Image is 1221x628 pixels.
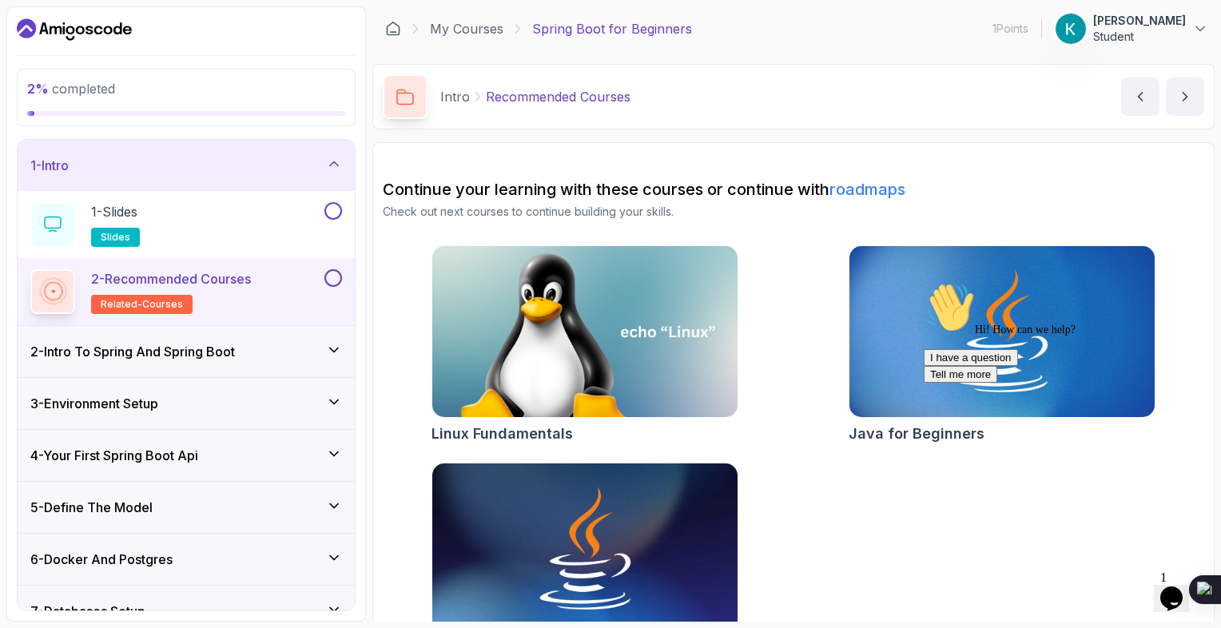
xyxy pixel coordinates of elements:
a: Dashboard [385,21,401,37]
button: previous content [1121,78,1159,116]
p: Student [1093,29,1186,45]
h3: 1 - Intro [30,156,69,175]
h2: Java for Beginners [849,423,984,445]
p: Intro [440,87,470,106]
button: 2-Intro To Spring And Spring Boot [18,326,355,377]
button: 6-Docker And Postgres [18,534,355,585]
p: Spring Boot for Beginners [532,19,692,38]
a: My Courses [430,19,503,38]
a: roadmaps [829,180,905,199]
img: :wave: [6,6,58,58]
div: 👋Hi! How can we help?I have a questionTell me more [6,6,294,107]
span: slides [101,231,130,244]
iframe: chat widget [1154,564,1205,612]
button: next content [1166,78,1204,116]
span: 2 % [27,81,49,97]
p: 1 - Slides [91,202,137,221]
button: 3-Environment Setup [18,378,355,429]
img: Java for Beginners card [849,246,1155,417]
button: user profile image[PERSON_NAME]Student [1055,13,1208,45]
button: 5-Define The Model [18,482,355,533]
h2: Continue your learning with these courses or continue with [383,178,1204,201]
h3: 2 - Intro To Spring And Spring Boot [30,342,235,361]
img: user profile image [1056,14,1086,44]
p: Check out next courses to continue building your skills. [383,204,1204,220]
p: Recommended Courses [486,87,630,106]
a: Dashboard [17,17,132,42]
a: Linux Fundamentals cardLinux Fundamentals [432,245,738,445]
img: Linux Fundamentals card [432,246,738,417]
h3: 4 - Your First Spring Boot Api [30,446,198,465]
p: [PERSON_NAME] [1093,13,1186,29]
span: Hi! How can we help? [6,48,158,60]
button: 1-Slidesslides [30,202,342,247]
button: I have a question [6,74,101,90]
button: Tell me more [6,90,80,107]
a: Java for Beginners cardJava for Beginners [849,245,1155,445]
p: 1 Points [992,21,1028,37]
h3: 6 - Docker And Postgres [30,550,173,569]
h2: Linux Fundamentals [432,423,573,445]
h3: 5 - Define The Model [30,498,153,517]
span: related-courses [101,298,183,311]
button: 4-Your First Spring Boot Api [18,430,355,481]
h3: 7 - Databases Setup [30,602,145,621]
h3: 3 - Environment Setup [30,394,158,413]
p: 2 - Recommended Courses [91,269,251,288]
button: 2-Recommended Coursesrelated-courses [30,269,342,314]
iframe: chat widget [917,276,1205,556]
span: completed [27,81,115,97]
button: 1-Intro [18,140,355,191]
